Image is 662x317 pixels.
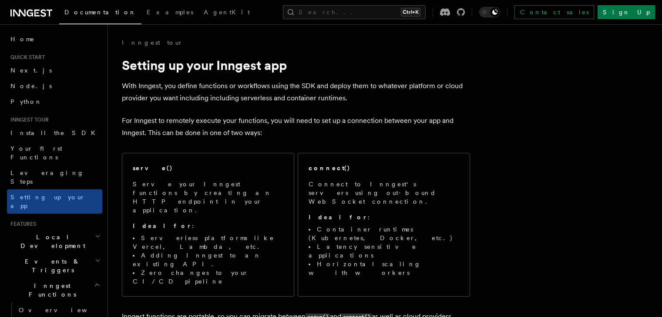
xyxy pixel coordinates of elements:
[479,7,500,17] button: Toggle dark mode
[141,3,198,23] a: Examples
[10,129,101,136] span: Install the SDK
[7,281,94,299] span: Inngest Functions
[7,78,102,94] a: Node.js
[133,234,283,251] li: Serverless platforms like Vercel, Lambda, etc.
[59,3,141,24] a: Documentation
[147,9,193,16] span: Examples
[7,233,95,250] span: Local Development
[7,189,102,214] a: Setting up your app
[7,54,45,61] span: Quick start
[309,213,459,221] p: :
[7,94,102,109] a: Python
[64,9,136,16] span: Documentation
[204,9,250,16] span: AgentKit
[133,222,192,229] strong: Ideal for
[7,257,95,274] span: Events & Triggers
[309,180,459,206] p: Connect to Inngest's servers using out-bound WebSocket connection.
[10,194,85,209] span: Setting up your app
[7,116,49,123] span: Inngest tour
[133,164,173,172] h2: serve()
[309,242,459,260] li: Latency sensitive applications
[133,221,283,230] p: :
[598,5,655,19] a: Sign Up
[133,251,283,268] li: Adding Inngest to an existing API.
[10,98,42,105] span: Python
[133,180,283,215] p: Serve your Inngest functions by creating an HTTP endpoint in your application.
[7,278,102,302] button: Inngest Functions
[309,260,459,277] li: Horizontal scaling with workers
[122,38,183,47] a: Inngest tour
[10,145,62,161] span: Your first Functions
[7,229,102,254] button: Local Development
[7,165,102,189] a: Leveraging Steps
[10,35,35,43] span: Home
[514,5,594,19] a: Contact sales
[7,63,102,78] a: Next.js
[7,221,36,228] span: Features
[298,153,470,297] a: connect()Connect to Inngest's servers using out-bound WebSocket connection.Ideal for:Container ru...
[122,57,470,73] h1: Setting up your Inngest app
[309,214,368,221] strong: Ideal for
[10,169,84,185] span: Leveraging Steps
[309,164,350,172] h2: connect()
[198,3,255,23] a: AgentKit
[7,141,102,165] a: Your first Functions
[7,254,102,278] button: Events & Triggers
[133,268,283,286] li: Zero changes to your CI/CD pipeline
[401,8,420,17] kbd: Ctrl+K
[7,125,102,141] a: Install the SDK
[7,31,102,47] a: Home
[122,115,470,139] p: For Inngest to remotely execute your functions, you will need to set up a connection between your...
[283,5,426,19] button: Search...Ctrl+K
[10,83,52,89] span: Node.js
[10,67,52,74] span: Next.js
[309,225,459,242] li: Container runtimes (Kubernetes, Docker, etc.)
[19,307,108,314] span: Overview
[122,153,294,297] a: serve()Serve your Inngest functions by creating an HTTP endpoint in your application.Ideal for:Se...
[122,80,470,104] p: With Inngest, you define functions or workflows using the SDK and deploy them to whatever platfor...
